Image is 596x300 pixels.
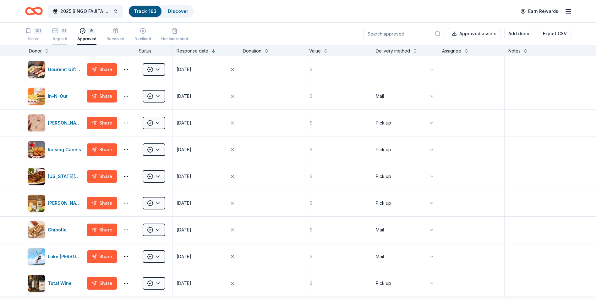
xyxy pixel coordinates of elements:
[28,194,84,212] button: Image for Tito's Handmade Vodka[PERSON_NAME]'s Handmade Vodka
[135,45,173,56] div: Status
[504,28,535,39] button: Add donor
[28,141,45,158] img: Image for Raising Cane's
[173,243,239,270] button: [DATE]
[28,275,45,292] img: Image for Total Wine
[173,136,239,163] button: [DATE]
[87,63,117,76] button: Share
[25,36,42,42] div: Saved
[48,253,84,260] div: Lake [PERSON_NAME] Adventures
[177,47,208,55] div: Response date
[364,28,444,39] input: Search approved
[48,280,74,287] div: Total Wine
[173,270,239,297] button: [DATE]
[173,83,239,109] button: [DATE]
[28,248,45,265] img: Image for Lake Travis Zipline Adventures
[34,28,42,34] div: 101
[177,66,191,73] div: [DATE]
[87,197,117,209] button: Share
[52,25,67,45] button: 51Applied
[28,114,45,131] img: Image for Kendra Scott
[29,47,42,55] div: Donor
[28,168,84,185] button: Image for Texas Roadhouse[US_STATE][GEOGRAPHIC_DATA]
[376,47,410,55] div: Delivery method
[107,25,124,45] button: Received
[48,119,84,127] div: [PERSON_NAME]
[48,5,123,18] button: 2025 BINGO FAJITA NIGHT
[168,8,188,14] a: Discover
[28,248,84,265] button: Image for Lake Travis Zipline AdventuresLake [PERSON_NAME] Adventures
[173,190,239,216] button: [DATE]
[52,36,67,42] div: Applied
[28,88,45,105] img: Image for In-N-Out
[87,224,117,236] button: Share
[48,173,84,180] div: [US_STATE][GEOGRAPHIC_DATA]
[87,117,117,129] button: Share
[28,275,84,292] button: Image for Total WineTotal Wine
[161,36,188,42] div: Not interested
[87,90,117,103] button: Share
[243,47,261,55] div: Donation
[539,28,571,39] button: Export CSV
[28,168,45,185] img: Image for Texas Roadhouse
[28,114,84,132] button: Image for Kendra Scott[PERSON_NAME]
[28,221,84,239] button: Image for ChipotleChipotle
[517,6,562,17] a: Earn Rewards
[28,195,45,212] img: Image for Tito's Handmade Vodka
[128,5,194,18] button: Track· 163Discover
[77,36,96,42] div: Approved
[442,47,461,55] div: Assignee
[48,199,84,207] div: [PERSON_NAME]'s Handmade Vodka
[28,61,45,78] img: Image for Gourmet Gift Baskets
[134,8,156,14] a: Track· 163
[48,226,69,234] div: Chipotle
[134,25,151,45] button: Declined
[25,4,43,19] a: Home
[508,47,521,55] div: Notes
[60,8,111,15] span: 2025 BINGO FAJITA NIGHT
[28,141,84,158] button: Image for Raising Cane's Raising Cane's
[107,36,124,42] div: Received
[177,173,191,180] div: [DATE]
[173,163,239,190] button: [DATE]
[309,47,321,55] div: Value
[448,28,500,39] button: Approved assets
[173,56,239,83] button: [DATE]
[87,143,117,156] button: Share
[61,28,67,34] div: 51
[173,217,239,243] button: [DATE]
[48,92,70,100] div: In-N-Out
[173,110,239,136] button: [DATE]
[177,226,191,234] div: [DATE]
[177,92,191,100] div: [DATE]
[87,250,117,263] button: Share
[28,221,45,238] img: Image for Chipotle
[177,253,191,260] div: [DATE]
[177,280,191,287] div: [DATE]
[177,146,191,153] div: [DATE]
[48,146,84,153] div: Raising Cane's
[25,25,42,45] button: 101Saved
[87,170,117,183] button: Share
[134,36,151,42] div: Declined
[177,119,191,127] div: [DATE]
[177,199,191,207] div: [DATE]
[77,25,96,45] button: 9Approved
[28,87,84,105] button: Image for In-N-OutIn-N-Out
[48,66,84,73] div: Gourmet Gift Baskets
[28,61,84,78] button: Image for Gourmet Gift BasketsGourmet Gift Baskets
[88,28,95,34] div: 9
[87,277,117,290] button: Share
[161,25,188,45] button: Not interested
